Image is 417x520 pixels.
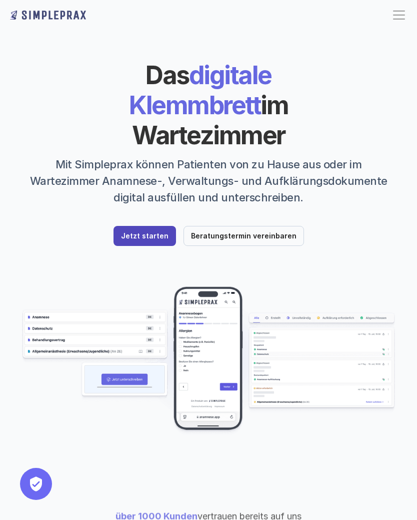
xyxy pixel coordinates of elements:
[132,90,292,150] span: im Wartezimmer
[145,60,189,90] span: Das
[113,226,176,246] a: Jetzt starten
[183,226,304,246] a: Beratungstermin vereinbaren
[121,232,168,240] p: Jetzt starten
[21,286,396,435] img: Beispielscreenshots aus der Simpleprax Anwendung
[191,232,296,240] p: Beratungstermin vereinbaren
[64,60,353,150] h1: digitale Klemmbrett
[21,156,396,206] p: Mit Simpleprax können Patienten von zu Hause aus oder im Wartezimmer Anamnese-, Verwaltungs- und ...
